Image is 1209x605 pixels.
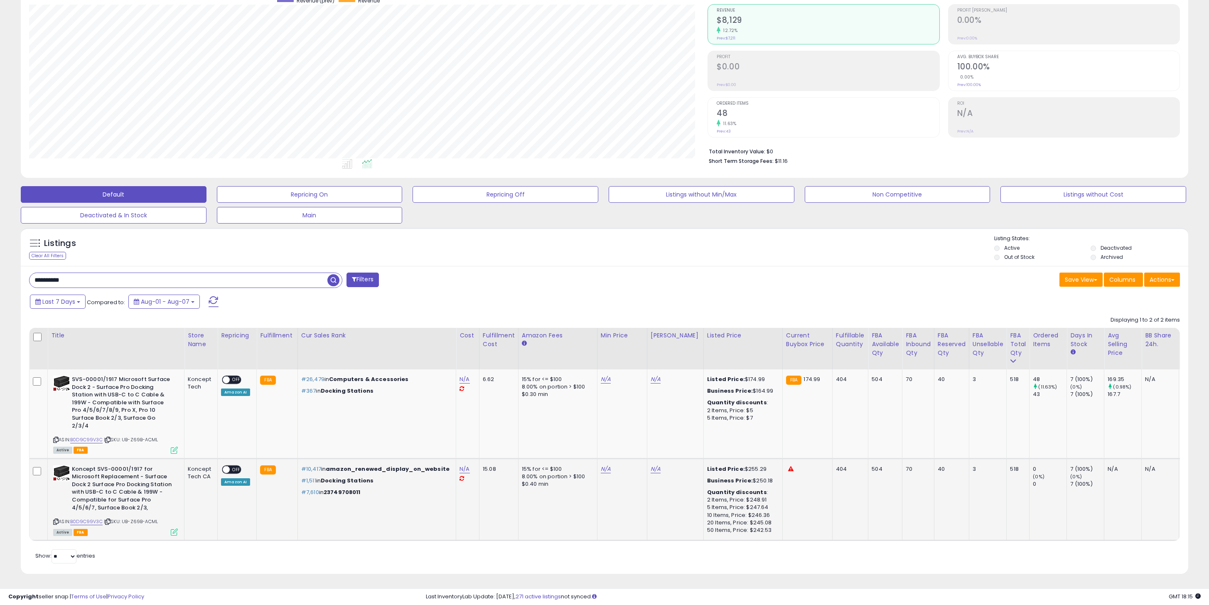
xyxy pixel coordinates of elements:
[1070,391,1104,398] div: 7 (100%)
[221,478,250,486] div: Amazon AI
[707,496,776,504] div: 2 Items, Price: $248.91
[53,376,178,453] div: ASIN:
[53,465,70,481] img: 412TSHCcYJL._SL40_.jpg
[1033,465,1066,473] div: 0
[321,387,374,395] span: Docking Stations
[957,108,1180,120] h2: N/A
[707,465,776,473] div: $255.29
[1145,376,1172,383] div: N/A
[53,529,72,536] span: All listings currently available for purchase on Amazon
[1010,331,1026,357] div: FBA Total Qty
[346,273,379,287] button: Filters
[717,15,939,27] h2: $8,129
[51,331,181,340] div: Title
[804,375,820,383] span: 174.99
[1144,273,1180,287] button: Actions
[717,82,736,87] small: Prev: $0.00
[836,376,862,383] div: 404
[957,15,1180,27] h2: 0.00%
[973,376,1000,383] div: 3
[707,399,776,406] div: :
[836,331,865,349] div: Fulfillable Quantity
[872,465,896,473] div: 504
[1004,253,1035,261] label: Out of Stock
[707,376,776,383] div: $174.99
[651,465,661,473] a: N/A
[301,465,321,473] span: #10,417
[601,465,611,473] a: N/A
[522,391,591,398] div: $0.30 min
[301,376,450,383] p: in
[483,331,515,349] div: Fulfillment Cost
[717,62,939,73] h2: $0.00
[1033,376,1066,383] div: 48
[1033,480,1066,488] div: 0
[108,593,144,600] a: Privacy Policy
[717,129,731,134] small: Prev: 43
[1033,331,1063,349] div: Ordered Items
[957,8,1180,13] span: Profit [PERSON_NAME]
[707,519,776,526] div: 20 Items, Price: $245.08
[70,436,103,443] a: B0D9C99V3C
[460,331,476,340] div: Cost
[301,489,450,496] p: in
[522,331,594,340] div: Amazon Fees
[1038,384,1057,390] small: (11.63%)
[53,447,72,454] span: All listings currently available for purchase on Amazon
[601,375,611,384] a: N/A
[957,36,977,41] small: Prev: 0.00%
[301,477,450,484] p: in
[938,465,963,473] div: 40
[70,518,103,525] a: B0D9C99V3C
[707,414,776,422] div: 5 Items, Price: $7
[805,186,990,203] button: Non Competitive
[957,55,1180,59] span: Avg. Buybox Share
[709,146,1174,156] li: $0
[53,465,178,535] div: ASIN:
[35,552,95,560] span: Show: entries
[1070,473,1082,480] small: (0%)
[522,340,527,347] small: Amazon Fees.
[707,387,753,395] b: Business Price:
[1169,593,1201,600] span: 2025-08-15 18:15 GMT
[707,398,767,406] b: Quantity discounts
[1070,480,1104,488] div: 7 (100%)
[957,82,981,87] small: Prev: 100.00%
[522,465,591,473] div: 15% for <= $100
[957,62,1180,73] h2: 100.00%
[938,331,966,357] div: FBA Reserved Qty
[230,376,243,384] span: OFF
[426,593,1201,601] div: Last InventoryLab Update: [DATE], not synced.
[87,298,125,306] span: Compared to:
[906,376,928,383] div: 70
[217,186,403,203] button: Repricing On
[609,186,794,203] button: Listings without Min/Max
[217,207,403,224] button: Main
[717,108,939,120] h2: 48
[717,36,735,41] small: Prev: $7,211
[707,477,776,484] div: $250.18
[522,383,591,391] div: 8.00% on portion > $100
[74,447,88,454] span: FBA
[321,477,374,484] span: Docking Stations
[1145,465,1172,473] div: N/A
[1010,376,1023,383] div: 518
[709,157,774,165] b: Short Term Storage Fees:
[104,518,158,525] span: | SKU: UB-Z69B-ACML
[1109,275,1135,284] span: Columns
[329,375,408,383] span: Computers & Accessories
[413,186,598,203] button: Repricing Off
[707,504,776,511] div: 5 Items, Price: $247.64
[522,376,591,383] div: 15% for <= $100
[994,235,1189,243] p: Listing States:
[21,186,206,203] button: Default
[1101,253,1123,261] label: Archived
[707,526,776,534] div: 50 Items, Price: $242.53
[938,376,963,383] div: 40
[301,331,452,340] div: Cur Sales Rank
[707,387,776,395] div: $164.99
[104,436,158,443] span: | SKU: UB-Z69B-ACML
[74,529,88,536] span: FBA
[906,465,928,473] div: 70
[188,465,211,480] div: Koncept Tech CA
